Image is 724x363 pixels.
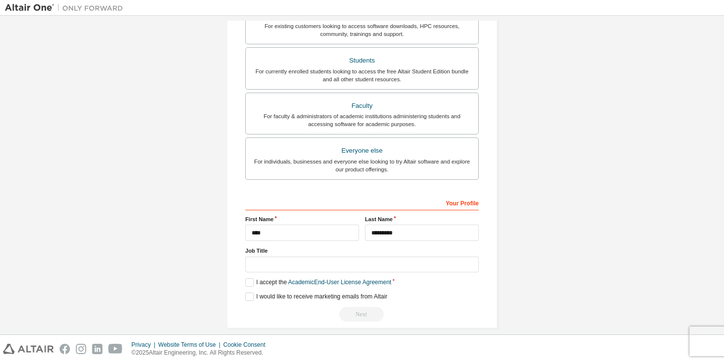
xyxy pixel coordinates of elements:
img: facebook.svg [60,344,70,354]
div: For existing customers looking to access software downloads, HPC resources, community, trainings ... [252,22,472,38]
div: Cookie Consent [223,341,271,349]
label: Last Name [365,215,479,223]
img: altair_logo.svg [3,344,54,354]
a: Academic End-User License Agreement [288,279,391,286]
div: For currently enrolled students looking to access the free Altair Student Edition bundle and all ... [252,67,472,83]
img: instagram.svg [76,344,86,354]
label: I accept the [245,278,391,287]
img: youtube.svg [108,344,123,354]
div: Faculty [252,99,472,113]
label: Job Title [245,247,479,255]
img: Altair One [5,3,128,13]
div: Website Terms of Use [158,341,223,349]
div: Read and acccept EULA to continue [245,307,479,322]
div: For individuals, businesses and everyone else looking to try Altair software and explore our prod... [252,158,472,173]
div: For faculty & administrators of academic institutions administering students and accessing softwa... [252,112,472,128]
p: © 2025 Altair Engineering, Inc. All Rights Reserved. [132,349,271,357]
label: First Name [245,215,359,223]
div: Privacy [132,341,158,349]
div: Everyone else [252,144,472,158]
div: Students [252,54,472,67]
div: Your Profile [245,195,479,210]
label: I would like to receive marketing emails from Altair [245,293,387,301]
img: linkedin.svg [92,344,102,354]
